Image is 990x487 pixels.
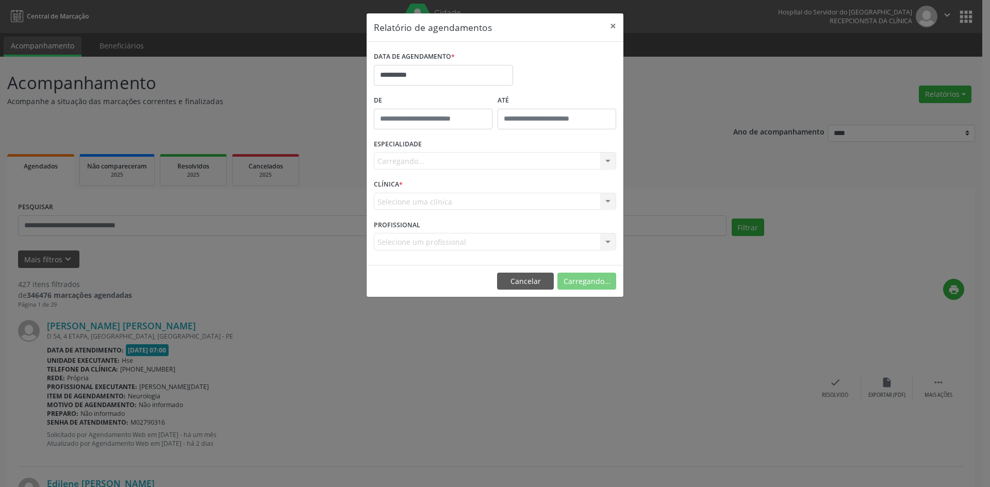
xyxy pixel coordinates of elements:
[497,273,554,290] button: Cancelar
[603,13,623,39] button: Close
[374,93,492,109] label: De
[498,93,616,109] label: ATÉ
[374,217,420,233] label: PROFISSIONAL
[374,49,455,65] label: DATA DE AGENDAMENTO
[374,177,403,193] label: CLÍNICA
[374,21,492,34] h5: Relatório de agendamentos
[374,137,422,153] label: ESPECIALIDADE
[557,273,616,290] button: Carregando...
